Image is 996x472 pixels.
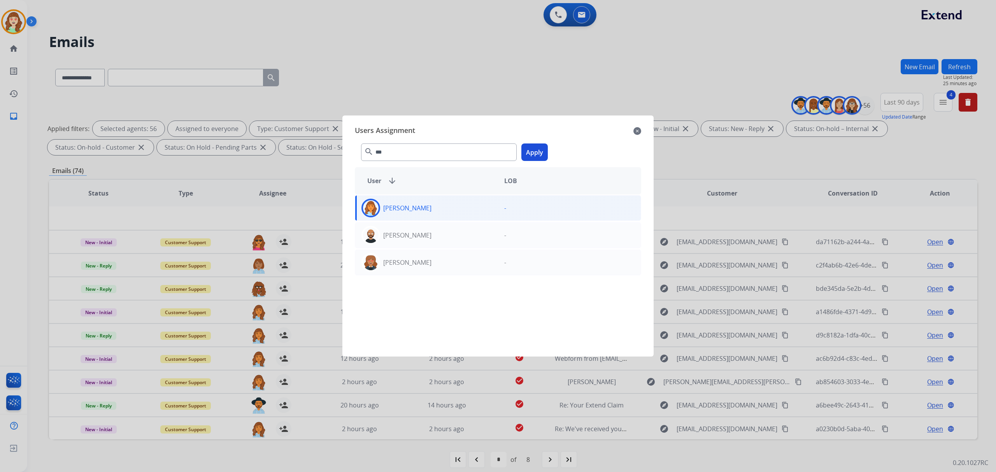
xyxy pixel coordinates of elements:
span: Users Assignment [355,125,415,137]
p: [PERSON_NAME] [383,203,431,213]
div: User [361,176,498,185]
button: Apply [521,143,548,161]
mat-icon: arrow_downward [388,176,397,185]
mat-icon: close [633,126,641,136]
span: LOB [504,176,517,185]
p: [PERSON_NAME] [383,258,431,267]
p: - [504,231,506,240]
p: - [504,203,506,213]
mat-icon: search [364,147,373,156]
p: - [504,258,506,267]
p: [PERSON_NAME] [383,231,431,240]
